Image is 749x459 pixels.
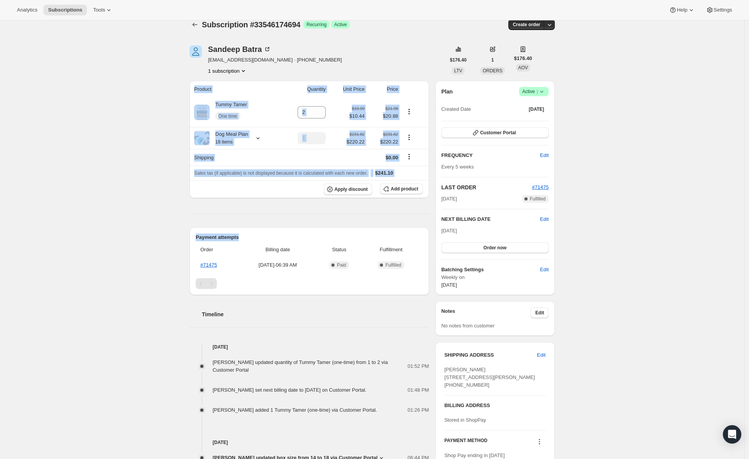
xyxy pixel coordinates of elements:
[208,56,342,64] span: [EMAIL_ADDRESS][DOMAIN_NAME] · [PHONE_NUMBER]
[190,439,429,446] h4: [DATE]
[408,362,429,370] span: 01:52 PM
[483,68,502,73] span: ORDERS
[444,417,486,423] span: Stored in ShopPay
[194,131,210,145] img: product img
[218,113,237,119] span: One time
[514,55,532,62] span: $176.40
[190,45,202,58] span: Sandeep Batra
[441,184,532,191] h2: LAST ORDER
[213,407,377,413] span: [PERSON_NAME] added 1 Tummy Tamer (one-time) via Customer Portal.
[350,132,365,137] small: $231.82
[444,437,488,448] h3: PAYMENT METHOD
[701,5,737,15] button: Settings
[328,81,367,98] th: Unit Price
[210,101,247,124] div: Tummy Tamer
[480,130,516,136] span: Customer Portal
[677,7,687,13] span: Help
[208,45,271,53] div: Sandeep Batra
[380,184,423,194] button: Add product
[43,5,87,15] button: Subscriptions
[536,149,553,162] button: Edit
[190,149,280,166] th: Shipping
[441,274,549,281] span: Weekly on
[408,406,429,414] span: 01:26 PM
[215,139,233,145] small: 18 items
[664,5,699,15] button: Help
[540,215,549,223] button: Edit
[441,164,474,170] span: Every 5 weeks
[196,241,239,258] th: Order
[441,195,457,203] span: [DATE]
[403,133,415,142] button: Product actions
[17,7,37,13] span: Analytics
[241,261,315,269] span: [DATE] · 06:39 AM
[383,132,398,137] small: $231.82
[540,266,549,274] span: Edit
[508,19,545,30] button: Create order
[334,22,347,28] span: Active
[444,402,546,409] h3: BILLING ADDRESS
[441,307,531,318] h3: Notes
[367,81,400,98] th: Price
[444,351,537,359] h3: SHIPPING ADDRESS
[533,349,550,361] button: Edit
[48,7,82,13] span: Subscriptions
[441,215,540,223] h2: NEXT BILLING DATE
[213,359,388,373] span: [PERSON_NAME] updated quantity of Tummy Tamer (one-time) from 1 to 2 via Customer Portal
[202,310,429,318] h2: Timeline
[196,278,423,289] nav: Pagination
[408,386,429,394] span: 01:48 PM
[190,19,200,30] button: Subscriptions
[190,343,429,351] h4: [DATE]
[375,170,393,176] span: $241.10
[450,57,466,63] span: $176.40
[441,88,453,95] h2: Plan
[441,127,549,138] button: Customer Portal
[441,323,495,329] span: No notes from customer
[385,106,398,111] small: $21.98
[483,245,506,251] span: Order now
[536,264,553,276] button: Edit
[441,282,457,288] span: [DATE]
[337,262,346,268] span: Paid
[202,20,300,29] span: Subscription #33546174694
[335,186,368,192] span: Apply discount
[369,138,398,146] span: $220.22
[324,184,373,195] button: Apply discount
[364,246,418,254] span: Fulfillment
[532,184,549,190] a: #71475
[441,242,549,253] button: Order now
[441,266,540,274] h6: Batching Settings
[319,246,360,254] span: Status
[540,152,549,159] span: Edit
[441,228,457,234] span: [DATE]
[441,105,471,113] span: Created Date
[352,106,365,111] small: $10.99
[386,155,398,160] span: $0.00
[12,5,42,15] button: Analytics
[241,246,315,254] span: Billing date
[522,88,546,95] span: Active
[200,262,217,268] a: #71475
[403,152,415,161] button: Shipping actions
[194,105,210,120] img: product img
[454,68,462,73] span: LTV
[537,351,546,359] span: Edit
[369,112,398,120] span: $20.88
[280,81,328,98] th: Quantity
[444,367,535,388] span: [PERSON_NAME] [STREET_ADDRESS][PERSON_NAME] [PHONE_NUMBER]
[441,152,540,159] h2: FREQUENCY
[93,7,105,13] span: Tools
[518,65,528,70] span: AOV
[196,234,423,241] h2: Payment attempts
[306,22,326,28] span: Recurring
[532,184,549,191] button: #71475
[350,112,365,120] span: $10.44
[346,138,365,146] span: $220.22
[194,170,368,176] span: Sales tax (if applicable) is not displayed because it is calculated with each new order.
[524,104,549,115] button: [DATE]
[723,425,741,444] div: Open Intercom Messenger
[445,55,471,65] button: $176.40
[513,22,540,28] span: Create order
